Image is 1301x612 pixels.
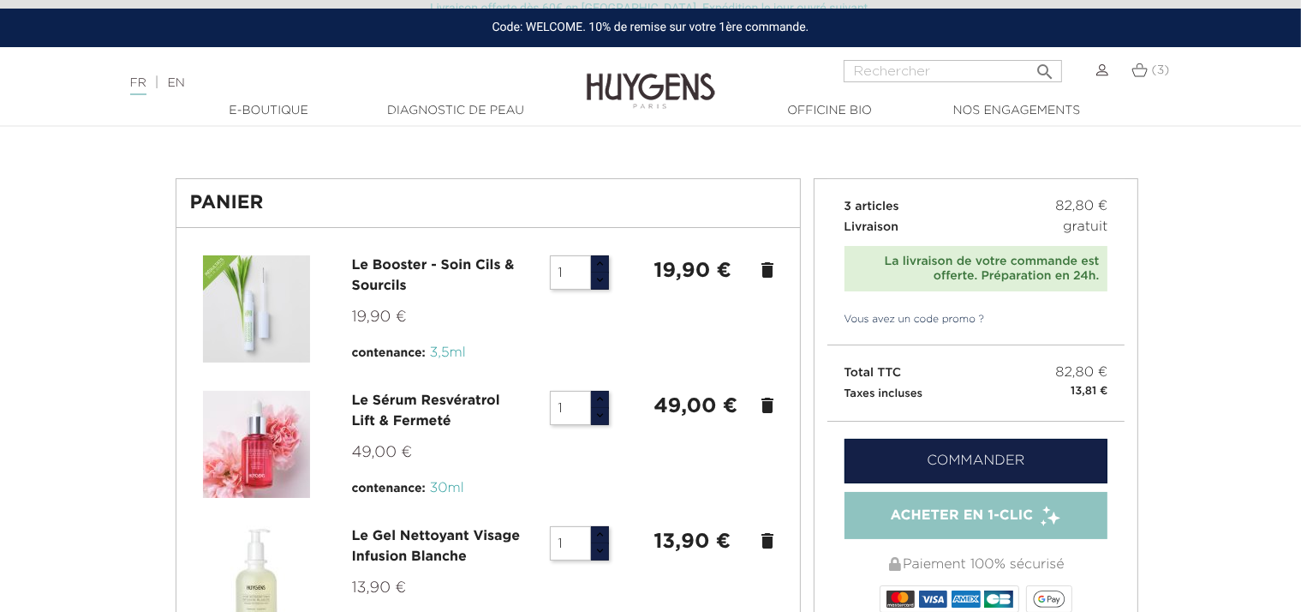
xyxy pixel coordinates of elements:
[1063,217,1107,237] span: gratuit
[352,347,426,359] span: contenance:
[844,60,1062,82] input: Rechercher
[931,102,1102,120] a: Nos engagements
[183,102,355,120] a: E-Boutique
[352,483,426,495] span: contenance:
[352,445,413,460] span: 49,00 €
[122,73,529,93] div: |
[886,591,915,608] img: MASTERCARD
[919,591,947,608] img: VISA
[984,591,1012,608] img: CB_NATIONALE
[370,102,541,120] a: Diagnostic de peau
[653,396,737,417] strong: 49,00 €
[853,255,1100,284] div: La livraison de votre commande est offerte. Préparation en 24h.
[744,102,916,120] a: Officine Bio
[430,482,464,495] span: 30ml
[352,259,515,293] a: Le Booster - Soin Cils & Sourcils
[1033,591,1065,608] img: google_pay
[430,346,466,360] span: 3,5ml
[757,260,778,280] a: delete
[130,77,146,95] a: FR
[1056,196,1108,217] span: 82,80 €
[653,531,731,552] strong: 13,90 €
[653,261,731,281] strong: 19,90 €
[1152,64,1170,76] span: (3)
[203,391,310,498] img: Le Sérum Resvératrol Lift & Fermeté
[889,557,901,571] img: Paiement 100% sécurisé
[1056,363,1108,383] span: 82,80 €
[352,580,407,596] span: 13,90 €
[1071,383,1107,400] small: 13,81 €
[844,367,902,379] span: Total TTC
[827,312,985,327] a: Vous avez un code promo ?
[352,530,521,564] a: Le Gel Nettoyant Visage Infusion Blanche
[844,439,1108,483] a: Commander
[844,221,899,233] span: Livraison
[352,309,407,325] span: 19,90 €
[757,531,778,551] a: delete
[757,395,778,416] a: delete
[844,548,1108,582] div: Paiement 100% sécurisé
[203,255,310,363] img: Le Booster - Soin Cils & Sourcils
[1029,55,1060,78] button: 
[1131,63,1169,77] a: (3)
[167,77,184,89] a: EN
[844,388,923,399] small: Taxes incluses
[952,591,980,608] img: AMEX
[1035,57,1055,77] i: 
[587,45,715,111] img: Huygens
[352,394,500,429] a: Le Sérum Resvératrol Lift & Fermeté
[190,193,786,213] h1: Panier
[844,201,899,213] span: 3 articles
